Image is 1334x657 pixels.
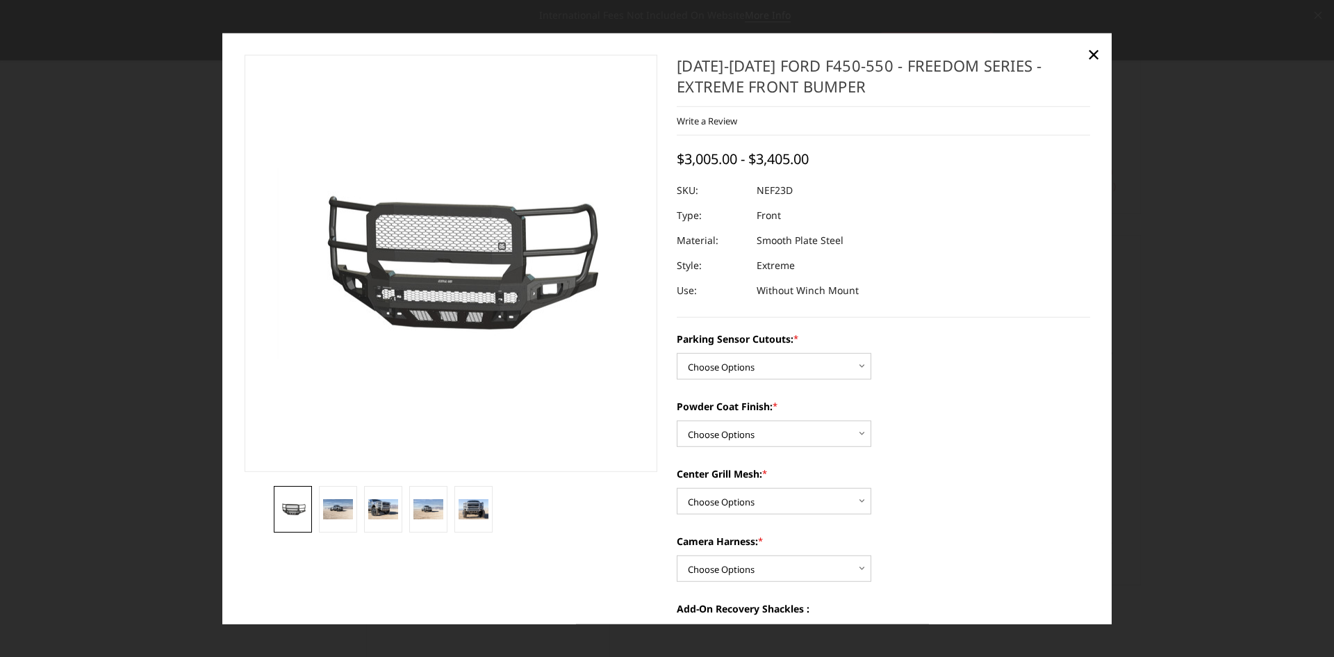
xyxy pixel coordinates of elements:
a: Close [1082,43,1105,65]
label: Parking Sensor Cutouts: [677,332,1090,346]
h1: [DATE]-[DATE] Ford F450-550 - Freedom Series - Extreme Front Bumper [677,55,1090,107]
img: 2023-2025 Ford F450-550 - Freedom Series - Extreme Front Bumper [368,499,398,519]
span: $3,005.00 - $3,405.00 [677,149,809,168]
label: Add-On Recovery Shackles : [677,601,1090,616]
img: 2023-2025 Ford F450-550 - Freedom Series - Extreme Front Bumper [413,499,443,519]
label: Camera Harness: [677,534,1090,549]
dt: Material: [677,228,746,253]
dt: SKU: [677,178,746,203]
iframe: Chat Widget [1265,590,1334,657]
dd: Smooth Plate Steel [757,228,843,253]
label: Powder Coat Finish: [677,399,1090,414]
label: Center Grill Mesh: [677,467,1090,481]
label: None [677,623,1090,638]
dd: Extreme [757,253,795,278]
span: × [1087,39,1100,69]
img: 2023-2025 Ford F450-550 - Freedom Series - Extreme Front Bumper [323,499,353,519]
img: 2023-2025 Ford F450-550 - Freedom Series - Extreme Front Bumper [278,501,308,517]
a: Write a Review [677,115,737,127]
dd: Front [757,203,781,228]
img: 2023-2025 Ford F450-550 - Freedom Series - Extreme Front Bumper [459,499,488,519]
dd: Without Winch Mount [757,278,859,303]
dt: Type: [677,203,746,228]
dt: Style: [677,253,746,278]
dt: Use: [677,278,746,303]
a: 2023-2025 Ford F450-550 - Freedom Series - Extreme Front Bumper [245,55,658,472]
dd: NEF23D [757,178,793,203]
